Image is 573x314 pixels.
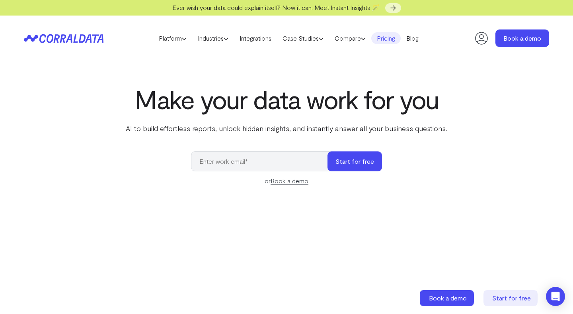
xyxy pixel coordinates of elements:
input: Enter work email* [191,151,335,171]
a: Book a demo [271,177,308,185]
span: Ever wish your data could explain itself? Now it can. Meet Instant Insights 🪄 [172,4,380,11]
a: Pricing [371,32,401,44]
a: Case Studies [277,32,329,44]
div: Open Intercom Messenger [546,287,565,306]
p: AI to build effortless reports, unlock hidden insights, and instantly answer all your business qu... [124,123,449,133]
a: Platform [153,32,192,44]
a: Book a demo [495,29,549,47]
h1: Make your data work for you [124,85,449,114]
button: Start for free [327,151,382,171]
div: or [191,176,382,186]
a: Book a demo [420,290,476,306]
a: Blog [401,32,424,44]
a: Start for free [483,290,539,306]
span: Book a demo [429,294,467,302]
a: Compare [329,32,371,44]
span: Start for free [492,294,531,302]
a: Integrations [234,32,277,44]
a: Industries [192,32,234,44]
